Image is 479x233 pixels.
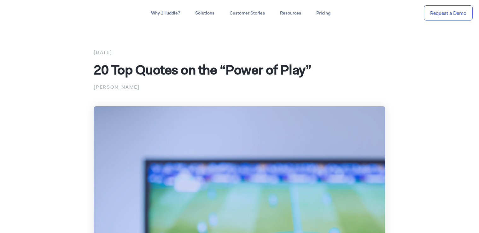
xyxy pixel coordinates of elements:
a: Pricing [309,8,338,19]
a: Request a Demo [424,5,473,21]
a: Customer Stories [222,8,272,19]
div: [DATE] [94,48,385,56]
a: Why 1Huddle? [143,8,188,19]
p: [PERSON_NAME] [94,83,385,91]
a: Solutions [188,8,222,19]
span: 20 Top Quotes on the “Power of Play” [94,61,311,79]
img: ... [6,7,51,19]
a: Resources [272,8,309,19]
